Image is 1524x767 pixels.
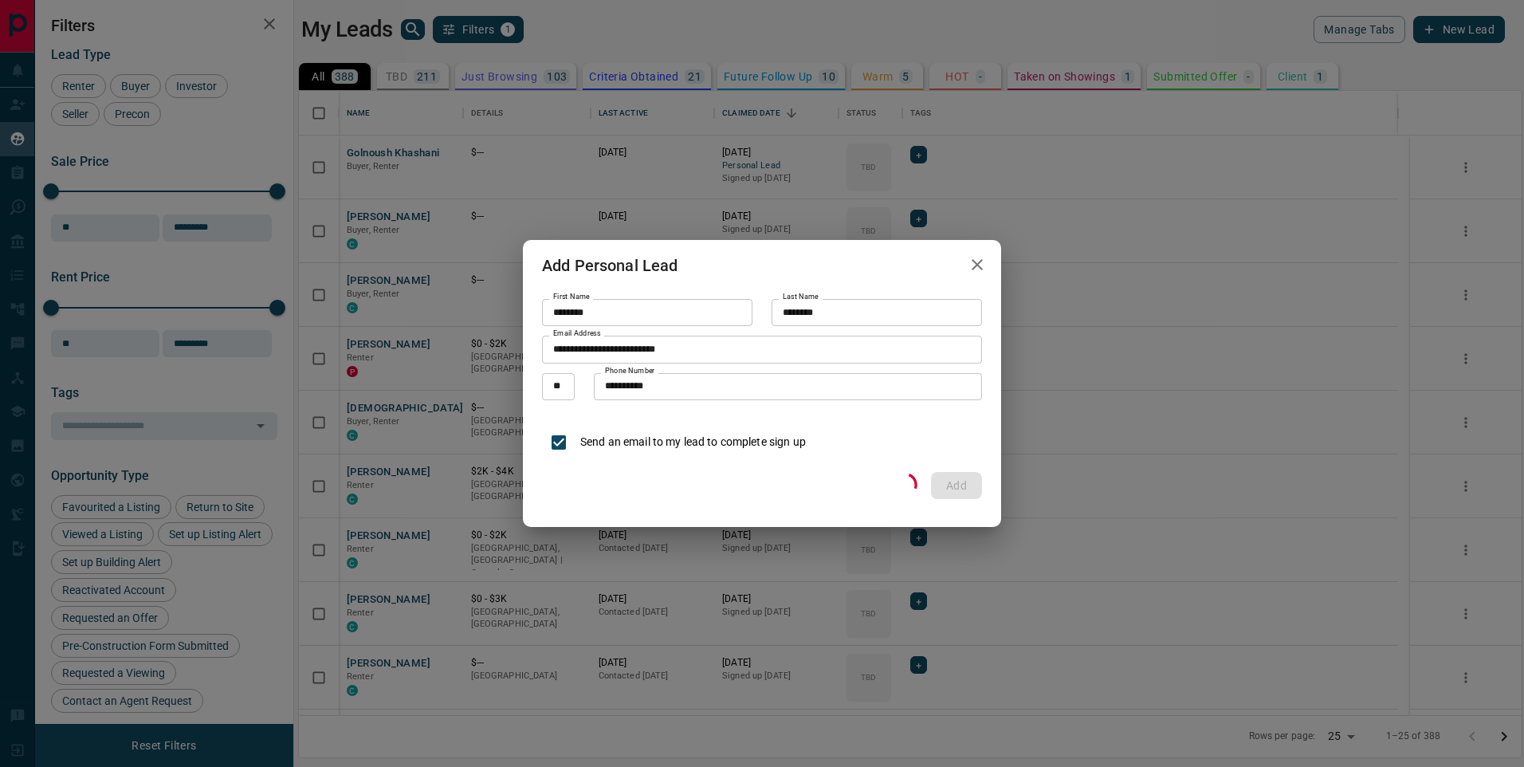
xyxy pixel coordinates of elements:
label: Last Name [783,292,819,302]
label: First Name [553,292,590,302]
label: Email Address [553,328,601,339]
h2: Add Personal Lead [523,240,697,291]
div: Loading [890,469,921,503]
label: Phone Number [605,366,655,376]
p: Send an email to my lead to complete sign up [580,434,806,450]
